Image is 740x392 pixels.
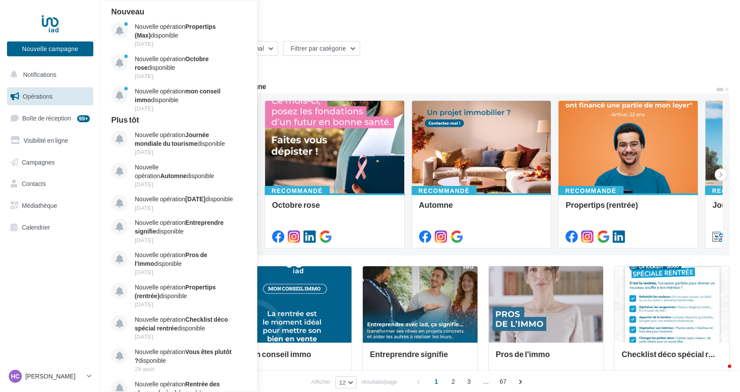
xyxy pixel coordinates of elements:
[77,115,90,122] div: 99+
[22,202,57,209] span: Médiathèque
[5,218,95,237] a: Calendrier
[479,375,493,389] span: ...
[23,93,52,100] span: Opérations
[339,379,346,386] span: 12
[412,186,477,196] div: Recommandé
[558,186,623,196] div: Recommandé
[24,137,68,144] span: Visibilité en ligne
[5,131,95,150] a: Visibilité en ligne
[5,87,95,106] a: Opérations
[496,375,510,389] span: 67
[5,175,95,193] a: Contacts
[370,350,471,367] div: Entreprendre signifie
[22,114,71,122] span: Boîte de réception
[22,180,46,187] span: Contacts
[111,14,730,27] div: Opérations marketing
[419,200,544,218] div: Automne
[5,109,95,127] a: Boîte de réception99+
[5,153,95,172] a: Campagnes
[7,368,93,385] a: HC [PERSON_NAME]
[621,350,722,367] div: Checklist déco spécial rentrée
[5,196,95,215] a: Médiathèque
[430,375,443,389] span: 1
[111,83,716,90] div: 6 opérations recommandées par votre enseigne
[710,362,731,383] iframe: Intercom live chat
[22,224,50,231] span: Calendrier
[447,375,460,389] span: 2
[462,375,476,389] span: 3
[496,350,597,367] div: Pros de l'immo
[244,350,345,367] div: mon conseil immo
[361,378,397,386] span: résultats/page
[23,71,56,78] span: Notifications
[11,372,20,381] span: HC
[25,372,83,381] p: [PERSON_NAME]
[566,200,691,218] div: Propertips (rentrée)
[272,200,397,218] div: Octobre rose
[311,378,331,386] span: Afficher
[283,41,360,56] button: Filtrer par catégorie
[335,376,357,389] button: 12
[7,41,93,56] button: Nouvelle campagne
[265,186,330,196] div: Recommandé
[5,65,92,84] button: Notifications
[22,158,55,165] span: Campagnes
